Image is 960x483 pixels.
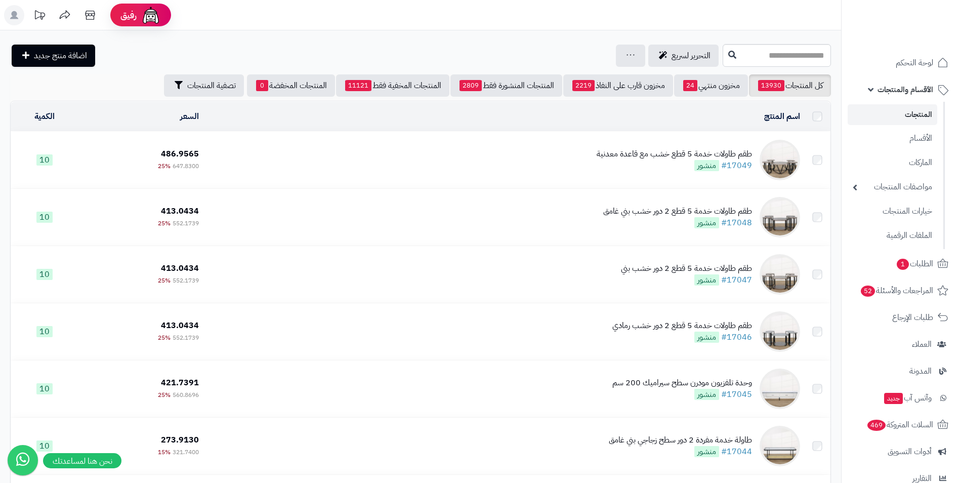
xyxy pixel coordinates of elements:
[158,390,171,399] span: 25%
[721,388,752,400] a: #17045
[892,310,933,325] span: طلبات الإرجاع
[36,269,53,280] span: 10
[36,440,53,452] span: 10
[345,80,371,91] span: 11121
[848,176,937,198] a: مواصفات المنتجات
[866,418,933,432] span: السلات المتروكة
[896,257,933,271] span: الطلبات
[760,426,800,466] img: طاولة خدمة مفردة 2 دور سطح زجاجي بني غامق
[694,274,719,286] span: منشور
[180,110,199,123] a: السعر
[848,152,937,174] a: الماركات
[896,56,933,70] span: لوحة التحكم
[848,386,954,410] a: وآتس آبجديد
[256,80,268,91] span: 0
[848,104,937,125] a: المنتجات
[27,5,52,28] a: تحديثات المنصة
[161,262,199,274] span: 413.0434
[694,446,719,457] span: منشور
[878,83,933,97] span: الأقسام والمنتجات
[158,333,171,342] span: 25%
[161,377,199,389] span: 421.7391
[861,286,875,297] span: 52
[621,263,752,274] div: طقم طاولات خدمة 5 قطع 2 دور خشب بني
[603,206,752,217] div: طقم طاولات خدمة 5 قطع 2 دور خشب بني غامق
[848,413,954,437] a: السلات المتروكة469
[12,45,95,67] a: اضافة منتج جديد
[760,140,800,180] img: طقم طاولات خدمة 5 قطع خشب مع قاعدة معدنية
[158,219,171,228] span: 25%
[848,200,937,222] a: خيارات المنتجات
[336,74,449,97] a: المنتجات المخفية فقط11121
[721,446,752,458] a: #17044
[36,212,53,223] span: 10
[909,364,932,378] span: المدونة
[848,439,954,464] a: أدوات التسويق
[173,219,199,228] span: 552.1739
[848,359,954,383] a: المدونة
[173,162,199,171] span: 647.8300
[891,25,950,47] img: logo-2.png
[563,74,673,97] a: مخزون قارب على النفاذ2219
[247,74,335,97] a: المنتجات المخفضة0
[161,148,199,160] span: 486.9565
[764,110,800,123] a: اسم المنتج
[460,80,482,91] span: 2809
[173,276,199,285] span: 552.1739
[694,389,719,400] span: منشور
[161,319,199,332] span: 413.0434
[683,80,697,91] span: 24
[158,448,171,457] span: 15%
[848,51,954,75] a: لوحة التحكم
[164,74,244,97] button: تصفية المنتجات
[694,160,719,171] span: منشور
[34,50,87,62] span: اضافة منتج جديد
[141,5,161,25] img: ai-face.png
[672,50,711,62] span: التحرير لسريع
[848,128,937,149] a: الأقسام
[848,252,954,276] a: الطلبات1
[612,320,752,332] div: طقم طاولات خدمة 5 قطع 2 دور خشب رمادي
[612,377,752,389] div: وحدة تلفزيون مودرن سطح سيراميك 200 سم
[721,159,752,172] a: #17049
[721,331,752,343] a: #17046
[867,420,886,431] span: 469
[758,80,784,91] span: 13930
[36,154,53,166] span: 10
[749,74,831,97] a: كل المنتجات13930
[848,225,937,247] a: الملفات الرقمية
[173,390,199,399] span: 560.8696
[158,162,171,171] span: 25%
[36,383,53,394] span: 10
[760,254,800,295] img: طقم طاولات خدمة 5 قطع 2 دور خشب بني
[860,284,933,298] span: المراجعات والأسئلة
[760,311,800,352] img: طقم طاولات خدمة 5 قطع 2 دور خشب رمادي
[760,369,800,409] img: وحدة تلفزيون مودرن سطح سيراميك 200 سم
[609,434,752,446] div: طاولة خدمة مفردة 2 دور سطح زجاجي بني غامق
[173,333,199,342] span: 552.1739
[187,79,236,92] span: تصفية المنتجات
[120,9,137,21] span: رفيق
[572,80,595,91] span: 2219
[161,434,199,446] span: 273.9130
[883,391,932,405] span: وآتس آب
[34,110,55,123] a: الكمية
[848,305,954,330] a: طلبات الإرجاع
[848,332,954,356] a: العملاء
[161,205,199,217] span: 413.0434
[158,276,171,285] span: 25%
[912,337,932,351] span: العملاء
[884,393,903,404] span: جديد
[648,45,719,67] a: التحرير لسريع
[694,217,719,228] span: منشور
[173,448,199,457] span: 321.7400
[888,445,932,459] span: أدوات التسويق
[36,326,53,337] span: 10
[694,332,719,343] span: منشور
[450,74,562,97] a: المنتجات المنشورة فقط2809
[897,259,909,270] span: 1
[721,274,752,286] a: #17047
[597,148,752,160] div: طقم طاولات خدمة 5 قطع خشب مع قاعدة معدنية
[721,217,752,229] a: #17048
[674,74,748,97] a: مخزون منتهي24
